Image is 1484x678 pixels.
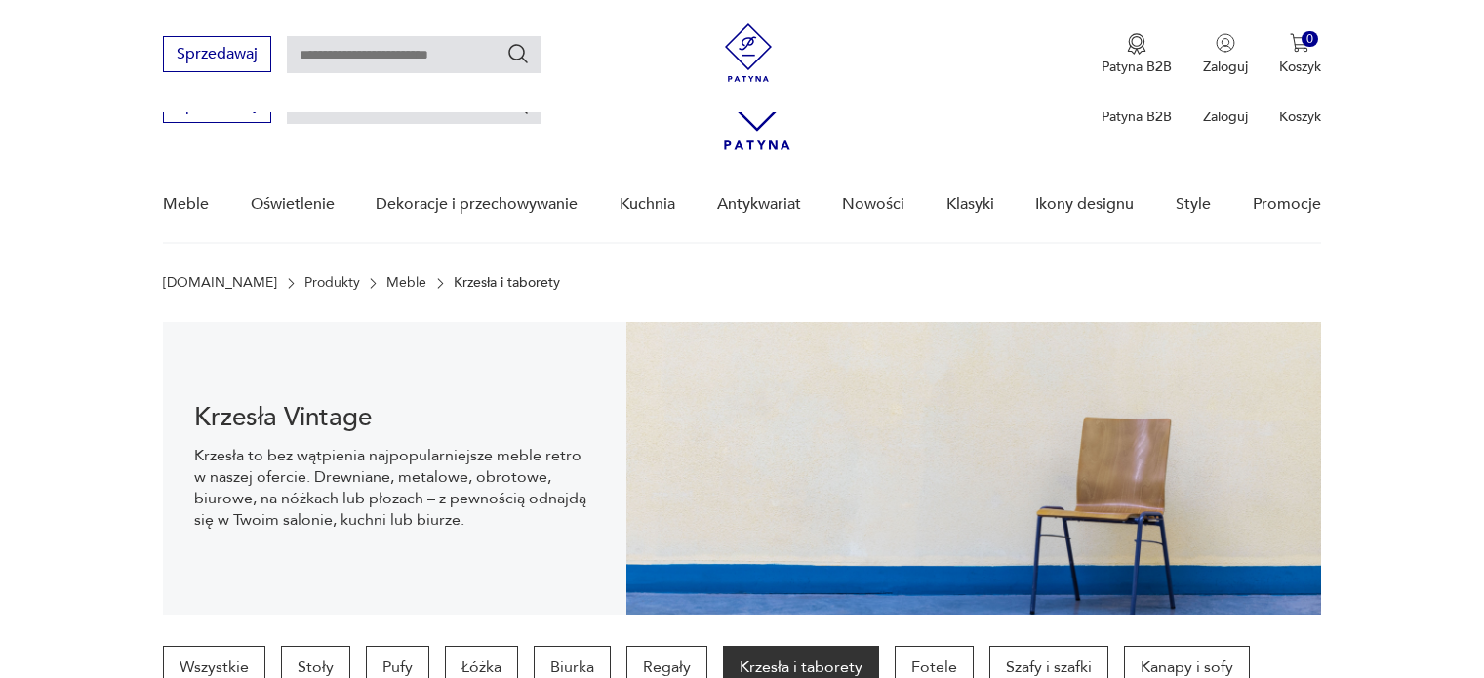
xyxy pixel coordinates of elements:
a: Oświetlenie [251,167,335,242]
a: Sprzedawaj [163,100,271,113]
img: Ikona koszyka [1290,33,1309,53]
p: Patyna B2B [1102,58,1172,76]
a: Sprzedawaj [163,49,271,62]
p: Patyna B2B [1102,107,1172,126]
a: Meble [163,167,209,242]
p: Krzesła i taborety [454,275,560,291]
a: Kuchnia [620,167,675,242]
a: Style [1176,167,1211,242]
h1: Krzesła Vintage [194,406,595,429]
img: Ikonka użytkownika [1216,33,1235,53]
p: Koszyk [1279,107,1321,126]
a: [DOMAIN_NAME] [163,275,277,291]
a: Dekoracje i przechowywanie [376,167,578,242]
p: Krzesła to bez wątpienia najpopularniejsze meble retro w naszej ofercie. Drewniane, metalowe, obr... [194,445,595,531]
button: Patyna B2B [1102,33,1172,76]
a: Ikony designu [1035,167,1134,242]
img: Patyna - sklep z meblami i dekoracjami vintage [719,23,778,82]
p: Zaloguj [1203,107,1248,126]
img: bc88ca9a7f9d98aff7d4658ec262dcea.jpg [626,322,1321,615]
button: Sprzedawaj [163,36,271,72]
a: Antykwariat [717,167,801,242]
a: Nowości [842,167,904,242]
button: Zaloguj [1203,33,1248,76]
a: Promocje [1253,167,1321,242]
p: Koszyk [1279,58,1321,76]
button: Szukaj [506,42,530,65]
div: 0 [1302,31,1318,48]
p: Zaloguj [1203,58,1248,76]
a: Meble [386,275,426,291]
img: Ikona medalu [1127,33,1146,55]
a: Ikona medaluPatyna B2B [1102,33,1172,76]
button: 0Koszyk [1279,33,1321,76]
a: Klasyki [946,167,994,242]
a: Produkty [304,275,360,291]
